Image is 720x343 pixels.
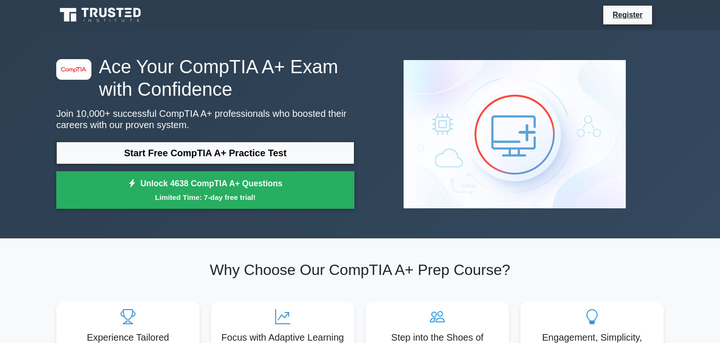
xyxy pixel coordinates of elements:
[396,53,633,216] img: CompTIA A+ Preview
[56,171,354,209] a: Unlock 4638 CompTIA A+ QuestionsLimited Time: 7-day free trial!
[56,108,354,130] p: Join 10,000+ successful CompTIA A+ professionals who boosted their careers with our proven system.
[56,142,354,164] a: Start Free CompTIA A+ Practice Test
[68,192,343,203] small: Limited Time: 7-day free trial!
[56,261,664,279] h2: Why Choose Our CompTIA A+ Prep Course?
[218,332,347,343] h5: Focus with Adaptive Learning
[56,55,354,100] h1: Ace Your CompTIA A+ Exam with Confidence
[607,9,648,21] a: Register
